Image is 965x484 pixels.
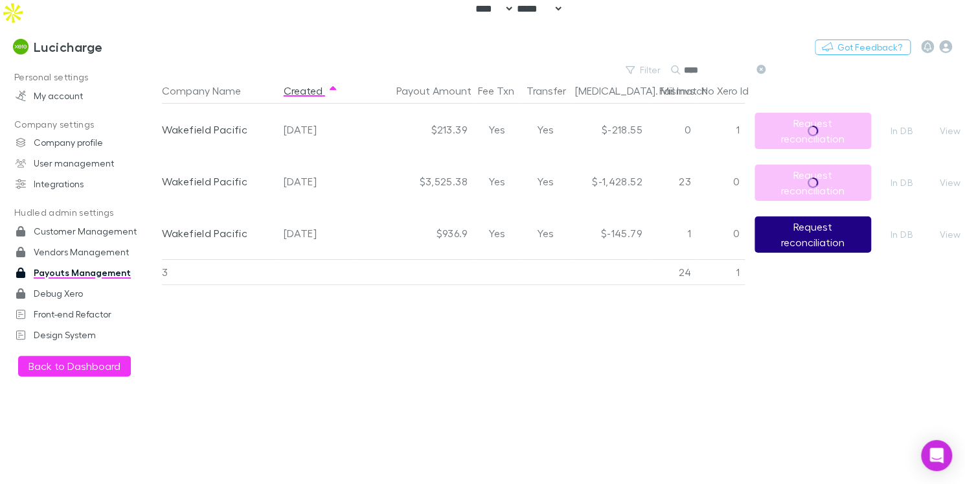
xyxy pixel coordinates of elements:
div: Wakefield Pacific [162,207,273,259]
button: Filter [619,62,668,78]
a: My account [3,86,159,106]
a: Company profile [3,132,159,153]
div: Yes [473,156,521,207]
div: [DATE] [284,104,351,156]
div: 3 [162,259,278,285]
a: Customer Management [3,221,159,242]
a: User management [3,153,159,174]
a: In DB [881,227,922,242]
div: Yes [473,207,521,259]
button: Transfer [527,78,582,104]
div: Yes [521,156,570,207]
div: Wakefield Pacific [162,104,273,156]
div: Yes [521,207,570,259]
button: [MEDICAL_DATA]. Mismatch [575,78,723,104]
div: [DATE] [284,207,351,259]
button: Request reconciliation [755,113,871,149]
button: Request reconciliation [755,165,871,201]
button: Request reconciliation [755,216,871,253]
button: Fee Txn [478,78,530,104]
p: Personal settings [3,69,159,86]
div: Wakefield Pacific [162,156,273,207]
button: Created [284,78,338,104]
div: 1 [696,259,745,285]
a: Lucicharge [5,31,111,62]
div: Open Intercom Messenger [921,440,952,471]
a: Vendors Management [3,242,159,262]
div: [DATE] [284,156,351,207]
button: Fail Invs [659,78,710,104]
div: 0 [696,156,745,207]
div: $936.9 [356,207,473,259]
button: Company Name [162,78,256,104]
button: No Xero Id [701,78,764,104]
div: Yes [521,104,570,156]
button: Payout Amount [396,78,487,104]
img: Lucicharge's Logo [13,39,28,54]
div: 23 [648,156,696,207]
button: Got Feedback? [815,40,911,55]
h3: Lucicharge [34,39,103,54]
a: Debug Xero [3,283,159,304]
p: Hudled admin settings [3,205,159,221]
div: Yes [473,104,521,156]
div: $-218.55 [570,104,648,156]
button: Back to Dashboard [18,356,131,376]
div: 24 [648,259,696,285]
a: Integrations [3,174,159,194]
a: Design System [3,325,159,345]
div: $-145.79 [570,207,648,259]
div: $3,525.38 [356,156,473,207]
p: Company settings [3,117,159,133]
div: 0 [648,104,696,156]
div: 0 [696,207,745,259]
div: 1 [696,104,745,156]
a: Front-end Refactor [3,304,159,325]
a: Payouts Management [3,262,159,283]
div: $-1,428.52 [570,156,648,207]
div: $213.39 [356,104,473,156]
div: 1 [648,207,696,259]
a: In DB [881,123,922,139]
a: In DB [881,175,922,190]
